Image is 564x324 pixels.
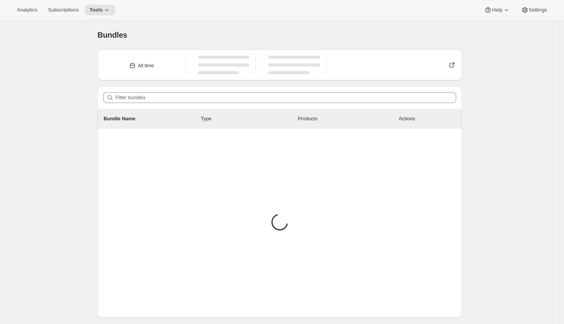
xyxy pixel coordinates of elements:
div: Type [201,115,298,123]
button: Subscriptions [43,5,83,15]
button: Settings [516,5,552,15]
input: Filter bundles [115,92,456,103]
span: Help [492,7,502,13]
div: All time [138,62,154,70]
button: Help [480,5,515,15]
span: Bundles [97,31,127,39]
span: Analytics [17,7,37,13]
span: Settings [529,7,547,13]
div: Actions [399,115,456,123]
div: Products [298,115,395,123]
span: Tools [89,7,103,13]
span: Subscriptions [48,7,79,13]
button: Tools [85,5,115,15]
p: Bundle Name [104,115,201,123]
button: Analytics [12,5,42,15]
